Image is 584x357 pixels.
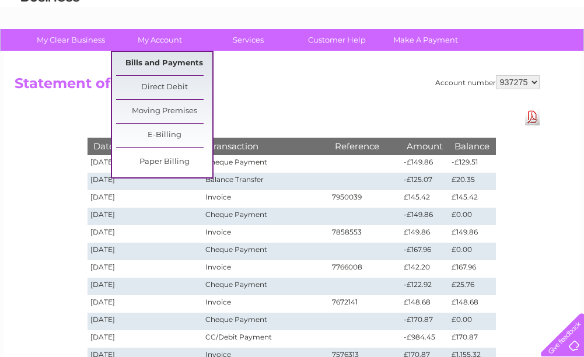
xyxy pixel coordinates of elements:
th: Balance [449,138,495,155]
td: [DATE] [88,243,203,260]
td: Cheque Payment [202,278,328,295]
td: Invoice [202,190,328,208]
td: £142.20 [401,260,449,278]
td: -£129.51 [449,155,495,173]
th: Transaction [202,138,328,155]
td: £148.68 [449,295,495,313]
a: Services [200,29,296,51]
a: Make A Payment [377,29,474,51]
a: 0333 014 3131 [364,6,445,20]
td: £0.00 [449,313,495,330]
td: £145.42 [449,190,495,208]
td: [DATE] [88,155,203,173]
td: 7858553 [329,225,401,243]
a: Customer Help [289,29,385,51]
td: £0.00 [449,243,495,260]
td: £145.42 [401,190,449,208]
a: Download Pdf [525,108,540,125]
a: Direct Debit [116,76,212,99]
td: £167.96 [449,260,495,278]
a: Energy [408,50,433,58]
td: £149.86 [401,225,449,243]
td: £0.00 [449,208,495,225]
a: Water [379,50,401,58]
td: 7672141 [329,295,401,313]
td: -£149.86 [401,155,449,173]
td: £25.76 [449,278,495,295]
td: Invoice [202,295,328,313]
td: £20.35 [449,173,495,190]
td: 7950039 [329,190,401,208]
div: Account number [435,75,540,89]
img: logo.png [20,30,80,66]
td: [DATE] [88,313,203,330]
td: [DATE] [88,295,203,313]
td: -£984.45 [401,330,449,348]
td: £170.87 [449,330,495,348]
td: Invoice [202,225,328,243]
td: £149.86 [449,225,495,243]
td: [DATE] [88,260,203,278]
a: Moving Premises [116,100,212,123]
td: [DATE] [88,173,203,190]
td: CC/Debit Payment [202,330,328,348]
a: Contact [506,50,535,58]
td: £148.68 [401,295,449,313]
th: Date [88,138,203,155]
td: Cheque Payment [202,155,328,173]
td: [DATE] [88,190,203,208]
td: [DATE] [88,208,203,225]
h2: Statement of Accounts [15,75,540,97]
td: Cheque Payment [202,243,328,260]
td: -£125.07 [401,173,449,190]
td: Cheque Payment [202,313,328,330]
td: -£122.92 [401,278,449,295]
td: [DATE] [88,278,203,295]
a: My Clear Business [23,29,119,51]
td: [DATE] [88,225,203,243]
th: Reference [329,138,401,155]
th: Amount [401,138,449,155]
td: -£170.87 [401,313,449,330]
a: Telecoms [440,50,475,58]
td: [DATE] [88,330,203,348]
a: Paper Billing [116,150,212,174]
td: 7766008 [329,260,401,278]
td: Cheque Payment [202,208,328,225]
td: Balance Transfer [202,173,328,190]
a: E-Billing [116,124,212,147]
td: -£167.96 [401,243,449,260]
a: Bills and Payments [116,52,212,75]
td: Invoice [202,260,328,278]
div: Clear Business is a trading name of Verastar Limited (registered in [GEOGRAPHIC_DATA] No. 3667643... [17,6,568,57]
td: -£149.86 [401,208,449,225]
a: Log out [545,50,573,58]
a: Blog [482,50,499,58]
a: My Account [111,29,208,51]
